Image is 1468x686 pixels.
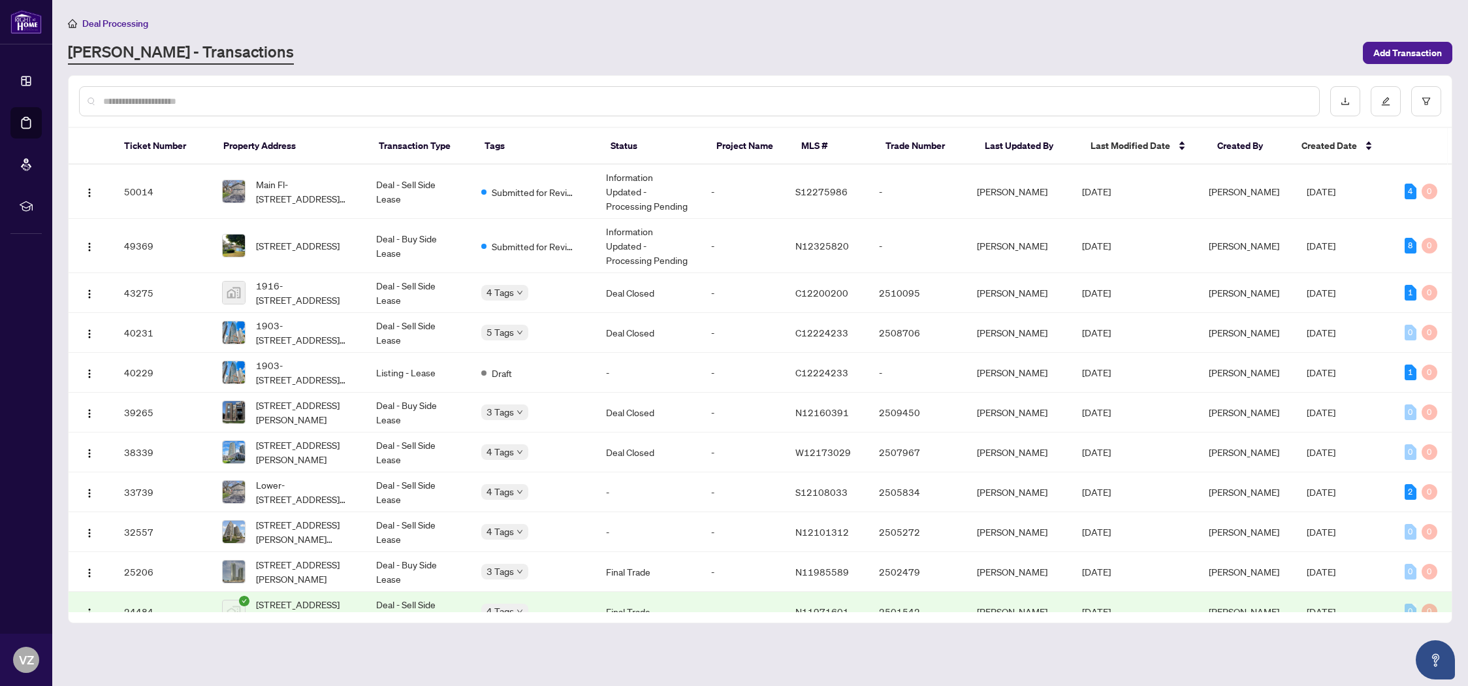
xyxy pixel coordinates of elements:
img: thumbnail-img [223,401,245,423]
span: [DATE] [1307,240,1335,252]
span: C12224233 [795,327,848,338]
td: - [596,512,701,552]
span: [DATE] [1307,406,1335,418]
th: Project Name [706,128,790,165]
td: 40229 [114,353,212,393]
td: [PERSON_NAME] [966,512,1072,552]
span: 4 Tags [487,524,514,539]
td: - [701,219,785,273]
span: N11971601 [795,606,849,617]
div: 0 [1405,524,1416,540]
span: Last Modified Date [1091,139,1170,153]
span: download [1341,97,1350,106]
div: 1 [1405,285,1416,301]
img: Logo [84,568,95,578]
div: 0 [1405,404,1416,420]
img: Logo [84,528,95,538]
span: [PERSON_NAME] [1209,566,1279,578]
img: thumbnail-img [223,481,245,503]
button: Logo [79,322,100,343]
img: thumbnail-img [223,521,245,543]
button: download [1330,86,1360,116]
td: 40231 [114,313,212,353]
button: Logo [79,442,100,463]
div: 0 [1422,524,1437,540]
span: 1903-[STREET_ADDRESS][PERSON_NAME] [256,358,355,387]
div: 0 [1405,604,1416,619]
span: S12108033 [795,486,848,498]
div: 0 [1405,325,1416,340]
span: [DATE] [1082,486,1111,498]
button: Logo [79,362,100,383]
button: Add Transaction [1363,42,1452,64]
img: logo [10,10,42,34]
td: - [701,433,785,472]
td: Deal - Buy Side Lease [366,552,471,592]
span: C12224233 [795,367,848,378]
th: Ticket Number [114,128,213,165]
img: thumbnail-img [223,600,245,623]
span: check-circle [239,596,249,606]
div: 0 [1422,184,1437,199]
span: W12173029 [795,446,851,458]
td: Deal - Sell Side Lease [366,512,471,552]
span: [DATE] [1307,186,1335,197]
td: Deal Closed [596,313,701,353]
span: down [517,409,523,416]
img: Logo [84,488,95,498]
span: VZ [19,651,34,669]
span: 4 Tags [487,444,514,459]
td: [PERSON_NAME] [966,165,1072,219]
th: Trade Number [875,128,974,165]
td: - [701,165,785,219]
button: Open asap [1416,640,1455,679]
span: S12275986 [795,186,848,197]
span: [PERSON_NAME] [1209,606,1279,617]
button: Logo [79,282,100,303]
td: 38339 [114,433,212,472]
span: [DATE] [1307,287,1335,299]
th: Tags [474,128,600,165]
td: 50014 [114,165,212,219]
button: Logo [79,181,100,202]
td: [PERSON_NAME] [966,393,1072,433]
span: Add Transaction [1373,42,1442,63]
span: [DATE] [1082,186,1111,197]
span: [PERSON_NAME] [1209,240,1279,252]
span: 4 Tags [487,604,514,619]
td: Deal Closed [596,433,701,472]
td: Deal - Sell Side Lease [366,433,471,472]
span: [DATE] [1307,327,1335,338]
span: filter [1422,97,1431,106]
img: thumbnail-img [223,180,245,203]
span: down [517,529,523,535]
td: 32557 [114,512,212,552]
span: 1916-[STREET_ADDRESS] [256,278,355,307]
td: [PERSON_NAME] [966,353,1072,393]
span: down [517,449,523,455]
img: Logo [84,608,95,618]
span: [DATE] [1082,240,1111,252]
span: Lower-[STREET_ADDRESS][PERSON_NAME] [256,478,355,506]
td: Final Trade [596,592,701,632]
span: Submitted for Review [492,239,577,253]
span: N12325820 [795,240,849,252]
span: [STREET_ADDRESS][PERSON_NAME][PERSON_NAME] [256,517,355,546]
td: Deal - Buy Side Lease [366,219,471,273]
td: [PERSON_NAME] [966,273,1072,313]
span: [STREET_ADDRESS] [256,238,340,253]
td: - [701,313,785,353]
td: Final Trade [596,552,701,592]
span: Draft [492,366,512,380]
span: Deal Processing [82,18,148,29]
td: - [701,592,785,632]
td: 2509450 [869,393,966,433]
td: Information Updated - Processing Pending [596,165,701,219]
td: - [701,393,785,433]
span: [DATE] [1082,566,1111,578]
th: Last Updated By [974,128,1080,165]
span: 5 Tags [487,325,514,340]
button: Logo [79,482,100,502]
td: Deal - Sell Side Lease [366,313,471,353]
img: thumbnail-img [223,235,245,257]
